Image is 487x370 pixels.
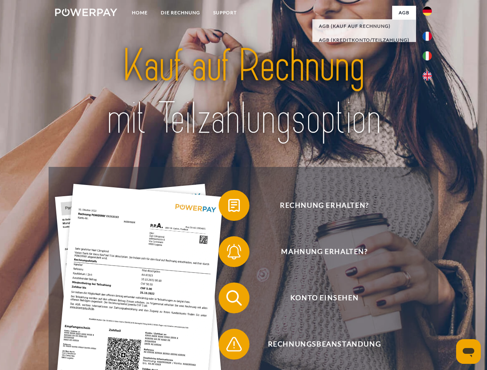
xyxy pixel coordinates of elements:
img: de [423,7,432,16]
a: agb [392,6,416,20]
iframe: Schaltfläche zum Öffnen des Messaging-Fensters [456,339,481,364]
span: Konto einsehen [230,283,419,313]
span: Rechnung erhalten? [230,190,419,221]
a: AGB (Kauf auf Rechnung) [312,19,416,33]
img: qb_warning.svg [224,335,244,354]
img: en [423,71,432,81]
img: title-powerpay_de.svg [74,37,413,148]
span: Rechnungsbeanstandung [230,329,419,360]
span: Mahnung erhalten? [230,236,419,267]
button: Konto einsehen [219,283,419,313]
img: qb_bill.svg [224,196,244,215]
a: DIE RECHNUNG [154,6,207,20]
button: Rechnung erhalten? [219,190,419,221]
img: fr [423,32,432,41]
button: Mahnung erhalten? [219,236,419,267]
button: Rechnungsbeanstandung [219,329,419,360]
a: SUPPORT [207,6,243,20]
a: Home [125,6,154,20]
img: qb_search.svg [224,288,244,308]
img: logo-powerpay-white.svg [55,8,117,16]
img: qb_bell.svg [224,242,244,261]
a: AGB (Kreditkonto/Teilzahlung) [312,33,416,47]
img: it [423,51,432,61]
